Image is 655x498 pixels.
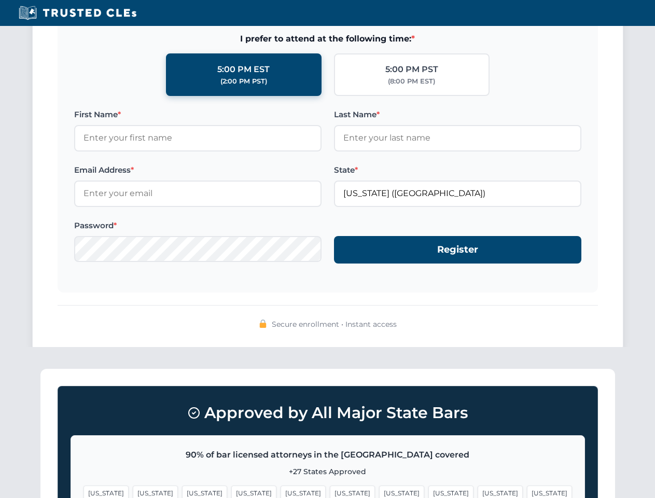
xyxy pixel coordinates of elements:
[74,108,322,121] label: First Name
[334,236,581,264] button: Register
[217,63,270,76] div: 5:00 PM EST
[74,219,322,232] label: Password
[385,63,438,76] div: 5:00 PM PST
[74,32,581,46] span: I prefer to attend at the following time:
[388,76,435,87] div: (8:00 PM EST)
[16,5,140,21] img: Trusted CLEs
[83,448,572,462] p: 90% of bar licensed attorneys in the [GEOGRAPHIC_DATA] covered
[83,466,572,477] p: +27 States Approved
[259,320,267,328] img: 🔒
[74,125,322,151] input: Enter your first name
[272,319,397,330] span: Secure enrollment • Instant access
[334,125,581,151] input: Enter your last name
[334,181,581,206] input: Florida (FL)
[71,399,585,427] h3: Approved by All Major State Bars
[334,108,581,121] label: Last Name
[74,181,322,206] input: Enter your email
[220,76,267,87] div: (2:00 PM PST)
[334,164,581,176] label: State
[74,164,322,176] label: Email Address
